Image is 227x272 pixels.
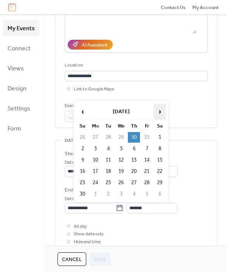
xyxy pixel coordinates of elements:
[82,41,107,49] div: AI Assistant
[192,3,219,11] a: My Account
[3,20,39,36] a: My Events
[102,166,114,177] td: 18
[141,132,153,143] td: 31
[154,177,166,188] td: 29
[89,189,101,199] td: 1
[76,132,89,143] td: 26
[8,3,16,11] img: logo
[3,40,39,56] a: Connect
[76,177,89,188] td: 23
[65,186,84,194] div: End date
[89,132,101,143] td: 27
[141,121,153,131] th: Fr
[115,121,127,131] th: We
[8,103,30,115] span: Settings
[102,155,114,165] td: 11
[65,102,120,110] div: Event color
[128,166,140,177] td: 20
[141,143,153,154] td: 7
[115,177,127,188] td: 26
[141,189,153,199] td: 5
[3,120,39,137] a: Form
[141,155,153,165] td: 14
[89,121,101,131] th: Mo
[65,150,87,157] div: Start date
[65,137,97,144] span: Date and time
[3,100,39,117] a: Settings
[154,155,166,165] td: 15
[8,23,35,34] span: My Events
[3,60,39,76] a: Views
[8,83,26,95] span: Design
[128,121,140,131] th: Th
[154,121,166,131] th: Sa
[76,189,89,199] td: 30
[74,238,101,246] span: Hide end time
[154,189,166,199] td: 6
[76,155,89,165] td: 9
[115,166,127,177] td: 19
[115,143,127,154] td: 5
[8,43,31,54] span: Connect
[74,230,104,238] span: Show date only
[102,177,114,188] td: 25
[76,121,89,131] th: Su
[115,155,127,165] td: 12
[68,40,113,50] button: AI Assistant
[76,143,89,154] td: 2
[161,3,186,11] a: Contact Us
[3,80,39,96] a: Design
[115,189,127,199] td: 3
[65,195,74,203] span: Date
[154,143,166,154] td: 8
[89,104,153,120] th: [DATE]
[62,256,82,263] span: Cancel
[102,189,114,199] td: 2
[154,104,165,119] span: ›
[161,4,186,11] span: Contact Us
[58,252,86,266] button: Cancel
[102,132,114,143] td: 28
[65,159,74,166] span: Date
[102,121,114,131] th: Tu
[141,177,153,188] td: 28
[141,166,153,177] td: 21
[102,143,114,154] td: 4
[76,166,89,177] td: 16
[89,143,101,154] td: 3
[74,223,87,230] span: All day
[89,166,101,177] td: 17
[74,85,114,93] span: Link to Google Maps
[128,143,140,154] td: 6
[128,132,140,143] td: 30
[128,189,140,199] td: 4
[154,166,166,177] td: 22
[77,104,88,119] span: ‹
[192,4,219,11] span: My Account
[115,132,127,143] td: 29
[128,155,140,165] td: 13
[8,123,21,135] span: Form
[89,155,101,165] td: 10
[128,177,140,188] td: 27
[65,62,206,69] div: Location
[89,177,101,188] td: 24
[154,132,166,143] td: 1
[8,63,24,75] span: Views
